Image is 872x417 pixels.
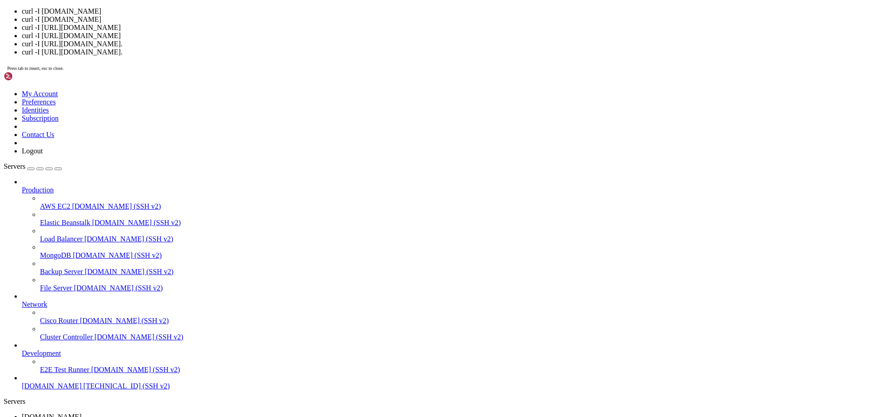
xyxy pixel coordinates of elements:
[22,32,868,40] li: curl -I [URL][DOMAIN_NAME]
[22,186,54,194] span: Production
[40,284,868,292] a: File Server [DOMAIN_NAME] (SSH v2)
[84,235,173,243] span: [DOMAIN_NAME] (SSH v2)
[91,366,180,373] span: [DOMAIN_NAME] (SSH v2)
[4,50,754,58] x-row: System information as of [DATE]
[40,202,70,210] span: AWS EC2
[40,219,868,227] a: Elastic Beanstalk [DOMAIN_NAME] (SSH v2)
[4,19,754,27] x-row: * Documentation: [URL][DOMAIN_NAME]
[40,309,868,325] li: Cisco Router [DOMAIN_NAME] (SSH v2)
[22,300,868,309] a: Network
[4,158,754,166] x-row: 685 updates can be applied immediately.
[22,292,868,341] li: Network
[22,90,58,98] a: My Account
[84,382,170,390] span: [TECHNICAL_ID] (SSH v2)
[40,235,868,243] a: Load Balancer [DOMAIN_NAME] (SSH v2)
[4,162,62,170] a: Servers
[4,104,754,112] x-row: * Strictly confined Kubernetes makes edge and IoT secure. Learn how MicroK8s
[22,382,868,390] a: [DOMAIN_NAME] [TECHNICAL_ID] (SSH v2)
[4,73,754,81] x-row: Usage of /: 73.9% of 24.44GB Users logged in: 0
[40,317,78,324] span: Cisco Router
[80,317,169,324] span: [DOMAIN_NAME] (SSH v2)
[40,211,868,227] li: Elastic Beanstalk [DOMAIN_NAME] (SSH v2)
[7,66,64,71] span: Press tab to insert, esc to close.
[40,268,868,276] a: Backup Server [DOMAIN_NAME] (SSH v2)
[22,7,868,15] li: curl -I [DOMAIN_NAME]
[40,260,868,276] li: Backup Server [DOMAIN_NAME] (SSH v2)
[40,268,83,275] span: Backup Server
[4,72,56,81] img: Shellngn
[22,114,59,122] a: Subscription
[4,65,754,73] x-row: System load: 0.0 Processes: 126
[4,220,754,227] x-row: root@vps130383:~# curl -I
[4,212,754,220] x-row: Last login: [DATE] from [TECHNICAL_ID]
[40,227,868,243] li: Load Balancer [DOMAIN_NAME] (SSH v2)
[40,333,868,341] a: Cluster Controller [DOMAIN_NAME] (SSH v2)
[4,112,754,119] x-row: just raised the bar for easy, resilient and secure K8s cluster deployment.
[22,349,61,357] span: Development
[4,4,754,11] x-row: Welcome to Ubuntu 22.04.5 LTS (GNU/Linux 5.15.0-139-generic x86_64)
[22,382,82,390] span: [DOMAIN_NAME]
[4,34,754,42] x-row: * Support: [URL][DOMAIN_NAME]
[103,220,107,227] div: (26, 28)
[94,333,183,341] span: [DOMAIN_NAME] (SSH v2)
[40,243,868,260] li: MongoDB [DOMAIN_NAME] (SSH v2)
[40,284,72,292] span: File Server
[22,186,868,194] a: Production
[40,358,868,374] li: E2E Test Runner [DOMAIN_NAME] (SSH v2)
[40,325,868,341] li: Cluster Controller [DOMAIN_NAME] (SSH v2)
[22,131,54,138] a: Contact Us
[22,98,56,106] a: Preferences
[40,317,868,325] a: Cisco Router [DOMAIN_NAME] (SSH v2)
[40,276,868,292] li: File Server [DOMAIN_NAME] (SSH v2)
[4,88,754,96] x-row: Swap usage: 31%
[22,147,43,155] a: Logout
[4,127,754,135] x-row: [URL][DOMAIN_NAME]
[22,48,868,56] li: curl -I [URL][DOMAIN_NAME].
[40,251,868,260] a: MongoDB [DOMAIN_NAME] (SSH v2)
[4,27,754,34] x-row: * Management: [URL][DOMAIN_NAME]
[4,81,754,88] x-row: Memory usage: 29% IPv4 address for eth0: [TECHNICAL_ID]
[40,202,868,211] a: AWS EC2 [DOMAIN_NAME] (SSH v2)
[4,142,754,150] x-row: Expanded Security Maintenance for Applications is not enabled.
[40,366,89,373] span: E2E Test Runner
[4,162,25,170] span: Servers
[4,181,754,189] x-row: 38 additional security updates can be applied with ESM Apps.
[72,202,161,210] span: [DOMAIN_NAME] (SSH v2)
[4,397,868,406] div: Servers
[22,178,868,292] li: Production
[74,284,163,292] span: [DOMAIN_NAME] (SSH v2)
[4,189,754,196] x-row: Learn more about enabling ESM Apps service at [URL][DOMAIN_NAME]
[40,219,90,226] span: Elastic Beanstalk
[22,374,868,390] li: [DOMAIN_NAME] [TECHNICAL_ID] (SSH v2)
[22,300,47,308] span: Network
[73,251,162,259] span: [DOMAIN_NAME] (SSH v2)
[22,349,868,358] a: Development
[22,106,49,114] a: Identities
[92,219,181,226] span: [DOMAIN_NAME] (SSH v2)
[40,235,83,243] span: Load Balancer
[85,268,174,275] span: [DOMAIN_NAME] (SSH v2)
[22,341,868,374] li: Development
[40,333,93,341] span: Cluster Controller
[22,15,868,24] li: curl -I [DOMAIN_NAME]
[22,40,868,48] li: curl -I [URL][DOMAIN_NAME].
[40,194,868,211] li: AWS EC2 [DOMAIN_NAME] (SSH v2)
[4,166,754,173] x-row: To see these additional updates run: apt list --upgradable
[40,251,71,259] span: MongoDB
[22,24,868,32] li: curl -I [URL][DOMAIN_NAME]
[40,366,868,374] a: E2E Test Runner [DOMAIN_NAME] (SSH v2)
